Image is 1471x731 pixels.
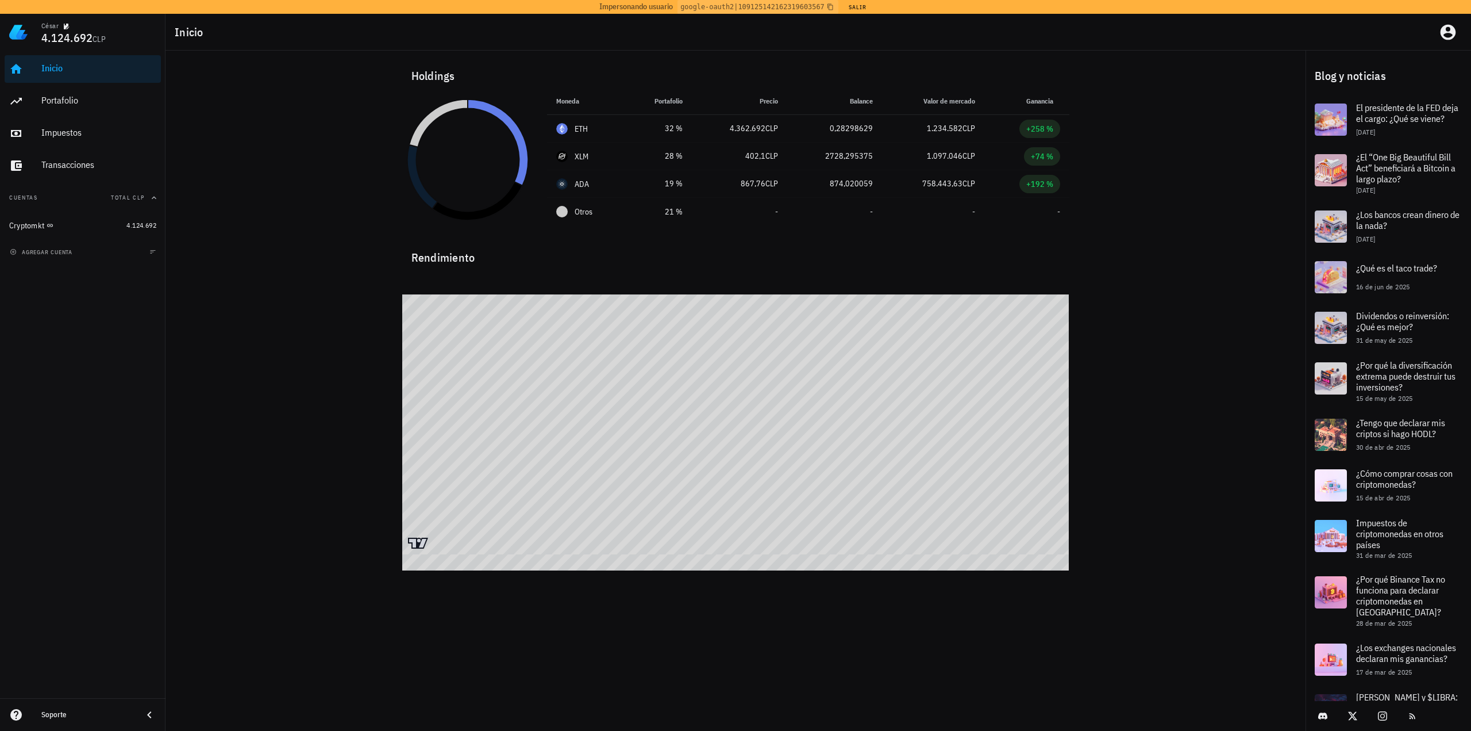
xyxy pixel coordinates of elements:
span: 16 de jun de 2025 [1356,282,1410,291]
span: [DATE] [1356,186,1375,194]
button: agregar cuenta [7,246,78,258]
a: Cryptomkt 4.124.692 [5,212,161,239]
span: 4.124.692 [41,30,93,45]
span: Impersonando usuario [599,1,673,13]
div: Portafolio [41,95,156,106]
div: +74 % [1031,151,1053,162]
a: Transacciones [5,152,161,179]
span: Impuestos de criptomonedas en otros países [1356,517,1443,550]
span: 30 de abr de 2025 [1356,443,1411,451]
a: Impuestos de criptomonedas en otros países 31 de mar de 2025 [1306,511,1471,567]
span: [DATE] [1356,235,1375,243]
div: 28 % [634,150,683,162]
button: CuentasTotal CLP [5,184,161,212]
span: 1.097.046 [927,151,962,161]
div: 21 % [634,206,683,218]
div: ADA-icon [556,178,568,190]
span: CLP [962,178,975,189]
span: Ganancia [1026,97,1060,105]
span: [DATE] [1356,128,1375,136]
img: LedgiFi [9,23,28,41]
span: Total CLP [111,194,145,201]
th: Precio [692,87,787,115]
a: ¿Tengo que declarar mis criptos si hago HODL? 30 de abr de 2025 [1306,409,1471,460]
a: ¿Por qué Binance Tax no funciona para declarar criptomonedas en [GEOGRAPHIC_DATA]? 28 de mar de 2025 [1306,567,1471,634]
span: 867,76 [741,178,765,189]
span: 4.124.692 [126,221,156,229]
span: 402,1 [745,151,765,161]
h1: Inicio [175,23,208,41]
span: Dividendos o reinversión: ¿Qué es mejor? [1356,310,1449,332]
th: Valor de mercado [882,87,984,115]
div: ETH [575,123,588,135]
th: Balance [787,87,882,115]
span: El presidente de la FED deja el cargo: ¿Qué se viene? [1356,102,1458,124]
div: Cryptomkt [9,221,44,231]
a: El presidente de la FED deja el cargo: ¿Qué se viene? [DATE] [1306,94,1471,145]
span: 4.362.692 [730,123,765,133]
span: CLP [93,34,106,44]
span: ¿El “One Big Beautiful Bill Act” beneficiará a Bitcoin a largo plazo? [1356,151,1455,185]
div: 0,28298629 [796,123,873,135]
span: agregar cuenta [12,248,72,256]
a: ¿Cómo comprar cosas con criptomonedas? 15 de abr de 2025 [1306,460,1471,511]
span: 28 de mar de 2025 [1356,619,1412,627]
th: Moneda [547,87,625,115]
span: CLP [765,178,778,189]
div: ADA [575,178,590,190]
div: Transacciones [41,159,156,170]
div: Soporte [41,710,133,719]
div: Holdings [402,58,1069,94]
div: +192 % [1026,178,1053,190]
a: ¿Los exchanges nacionales declaran mis ganancias? 17 de mar de 2025 [1306,634,1471,685]
div: +258 % [1026,123,1053,135]
a: ¿Qué es el taco trade? 16 de jun de 2025 [1306,252,1471,303]
a: Inicio [5,55,161,83]
a: Impuestos [5,120,161,147]
span: - [870,206,873,217]
span: - [972,206,975,217]
span: ¿Tengo que declarar mis criptos si hago HODL? [1356,417,1445,439]
a: ¿Los bancos crean dinero de la nada? [DATE] [1306,201,1471,252]
span: ¿Los exchanges nacionales declaran mis ganancias? [1356,642,1456,664]
a: Dividendos o reinversión: ¿Qué es mejor? 31 de may de 2025 [1306,303,1471,353]
div: Inicio [41,63,156,74]
span: ¿Los bancos crean dinero de la nada? [1356,209,1460,231]
span: ¿Por qué Binance Tax no funciona para declarar criptomonedas en [GEOGRAPHIC_DATA]? [1356,573,1445,618]
span: 15 de abr de 2025 [1356,493,1411,502]
div: 32 % [634,123,683,135]
span: CLP [962,151,975,161]
span: - [775,206,778,217]
span: 31 de mar de 2025 [1356,551,1412,560]
span: CLP [962,123,975,133]
div: Blog y noticias [1306,58,1471,94]
div: XLM-icon [556,151,568,162]
th: Portafolio [625,87,692,115]
div: 874,020059 [796,178,873,190]
span: - [1057,206,1060,217]
div: 19 % [634,178,683,190]
div: ETH-icon [556,123,568,135]
span: 15 de may de 2025 [1356,394,1413,403]
span: 31 de may de 2025 [1356,336,1413,345]
div: 2728,295375 [796,150,873,162]
span: CLP [765,151,778,161]
a: ¿Por qué la diversificación extrema puede destruir tus inversiones? 15 de may de 2025 [1306,353,1471,409]
a: Portafolio [5,87,161,115]
span: 758.443,63 [922,178,962,189]
span: ¿Qué es el taco trade? [1356,262,1437,274]
a: Charting by TradingView [408,538,428,549]
span: 17 de mar de 2025 [1356,668,1412,676]
span: ¿Por qué la diversificación extrema puede destruir tus inversiones? [1356,359,1455,393]
span: 1.234.582 [927,123,962,133]
div: Impuestos [41,127,156,138]
span: Otros [575,206,592,218]
span: CLP [765,123,778,133]
a: ¿El “One Big Beautiful Bill Act” beneficiará a Bitcoin a largo plazo? [DATE] [1306,145,1471,201]
span: ¿Cómo comprar cosas con criptomonedas? [1356,468,1453,490]
div: XLM [575,151,589,162]
div: César [41,21,59,30]
button: Salir [843,1,871,13]
div: Rendimiento [402,239,1069,267]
